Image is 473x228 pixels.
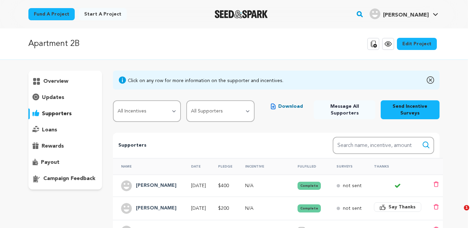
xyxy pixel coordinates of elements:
[298,182,321,190] button: Complete
[79,8,127,20] a: Start a project
[41,158,60,167] p: payout
[42,142,64,150] p: rewards
[215,10,268,18] a: Seed&Spark Homepage
[374,202,421,212] button: Say Thanks
[42,110,72,118] p: supporters
[215,10,268,18] img: Seed&Spark Logo Dark Mode
[333,137,434,154] input: Search name, incentive, amount
[191,205,206,212] p: [DATE]
[191,182,206,189] p: [DATE]
[464,205,469,210] span: 1
[42,94,64,102] p: updates
[136,182,176,190] h4: Kathy Kohl
[218,183,229,188] span: $400
[121,180,132,191] img: user.png
[328,158,366,175] th: Surveys
[128,77,283,84] div: Click on any row for more information on the supporter and incentives.
[343,182,362,189] p: not sent
[427,76,434,84] img: close-o.svg
[366,158,425,175] th: Thanks
[370,8,429,19] div: Katie K.'s Profile
[383,12,429,18] span: [PERSON_NAME]
[245,205,285,212] p: N/A
[370,8,380,19] img: user.png
[381,100,440,119] button: Send Incentive Surveys
[183,158,210,175] th: Date
[43,175,95,183] p: campaign feedback
[289,158,328,175] th: Fulfilled
[298,204,321,212] button: Complete
[368,7,440,19] a: Katie K.'s Profile
[42,126,57,134] p: loans
[28,8,75,20] a: Fund a project
[218,206,229,211] span: $200
[319,103,370,117] span: Message All Supporters
[450,205,466,221] iframe: Intercom live chat
[278,103,303,110] span: Download
[121,203,132,214] img: user.png
[113,158,183,175] th: Name
[43,77,68,85] p: overview
[314,100,375,119] button: Message All Supporters
[265,100,308,112] button: Download
[237,158,289,175] th: Incentive
[245,182,285,189] p: N/A
[210,158,237,175] th: Pledge
[343,205,362,212] p: not sent
[397,38,437,50] a: Edit Project
[118,142,311,150] p: Supporters
[388,204,416,210] span: Say Thanks
[28,38,79,50] p: Apartment 2B
[136,204,176,212] h4: Tucker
